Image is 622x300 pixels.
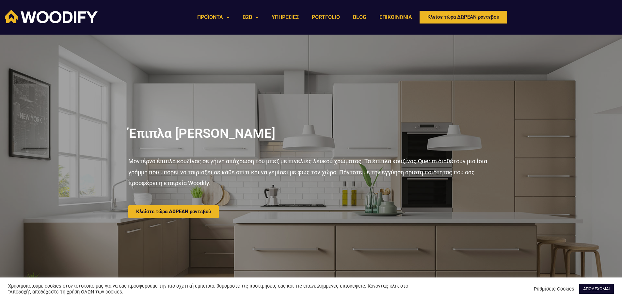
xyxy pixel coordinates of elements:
a: ΕΠΙΚΟΙΝΩΝΙΑ [373,10,419,25]
a: Κλείστε τώρα ΔΩΡΕΑΝ ραντεβού [128,205,219,218]
h2: Έπιπλα [PERSON_NAME] [128,127,494,140]
a: ΥΠΗΡΕΣΙΕΣ [265,10,305,25]
a: BLOG [346,10,373,25]
a: B2B [236,10,265,25]
a: ΠΡΟΪΟΝΤΑ [191,10,236,25]
nav: Menu [191,10,419,25]
a: Κλείσε τώρα ΔΩΡΕΑΝ ραντεβού [419,10,508,24]
a: ΑΠΟΔΕΧΟΜΑΙ [579,284,614,294]
a: Ρυθμίσεις Cookies [534,286,574,292]
img: Woodify [5,10,98,23]
span: Κλείσε τώρα ΔΩΡΕΑΝ ραντεβού [427,15,499,20]
div: Χρησιμοποιούμε cookies στον ιστότοπό μας για να σας προσφέρουμε την πιο σχετική εμπειρία, θυμόμασ... [8,283,432,295]
p: Μοντέρνα έπιπλα κουζίνας σε γήινη απόχρωση του μπεζ με πινελιές λευκού χρώματος. Τα έπιπλα κουζίν... [128,156,494,188]
span: Κλείστε τώρα ΔΩΡΕΑΝ ραντεβού [136,209,211,214]
a: PORTFOLIO [305,10,346,25]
